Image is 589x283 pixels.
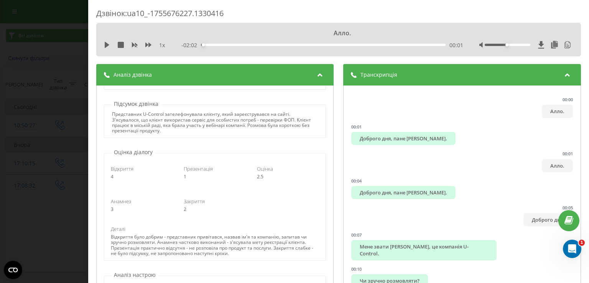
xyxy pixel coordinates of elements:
iframe: Intercom live chat [563,240,581,258]
div: 3 [111,207,173,212]
span: 00:01 [449,41,463,49]
span: Оцінка [257,165,273,172]
div: 00:10 [352,266,362,272]
div: 2.5 [257,174,319,179]
div: 00:01 [352,124,362,130]
span: 1 x [159,41,165,49]
p: Аналіз настрою [112,271,158,279]
div: 00:04 [352,178,362,184]
span: Закриття [184,198,205,205]
span: Презентація [184,165,213,172]
span: - 02:02 [182,41,201,49]
div: Доброго дня, пане [PERSON_NAME]. [352,132,456,145]
div: 00:07 [352,232,362,238]
div: Доброго дня, пане [PERSON_NAME]. [352,186,456,199]
span: Відкриття [111,165,133,172]
div: 4 [111,174,173,179]
div: Представник U-Control зателефонувала клієнту, який зареєструвався на сайті. З'ясувалося, що клієн... [112,112,318,134]
div: Алло. [150,29,528,37]
div: Дзвінок : ua10_-1755676227.1330416 [96,8,581,23]
button: Open CMP widget [4,261,22,279]
div: Accessibility label [202,43,205,46]
div: 2 [184,207,246,212]
span: Анамнез [111,198,131,205]
div: 00:01 [563,151,573,156]
p: Підсумок дзвінка [112,100,160,108]
div: 1 [184,174,246,179]
span: Деталі [111,225,125,232]
div: 00:00 [563,97,573,102]
div: Алло. [542,105,573,118]
div: Доброго дня. [523,213,573,226]
div: Accessibility label [505,43,508,46]
p: Оцінка діалогу [112,148,155,156]
div: Відкриття було добрим - представник привітався, назвав ім'я та компанію, запитав чи зручно розмов... [111,234,319,257]
div: Мене звати [PERSON_NAME], це компанія U-Control. [352,240,497,260]
div: 00:05 [563,205,573,211]
div: Алло. [542,159,573,172]
span: Транскрипція [361,71,398,79]
div: Дзвінок представника U-Control до клієнта, який зареєструвався на сайті для особистих потреб [112,74,318,86]
span: 1 [579,240,585,246]
span: Аналіз дзвінка [114,71,152,79]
